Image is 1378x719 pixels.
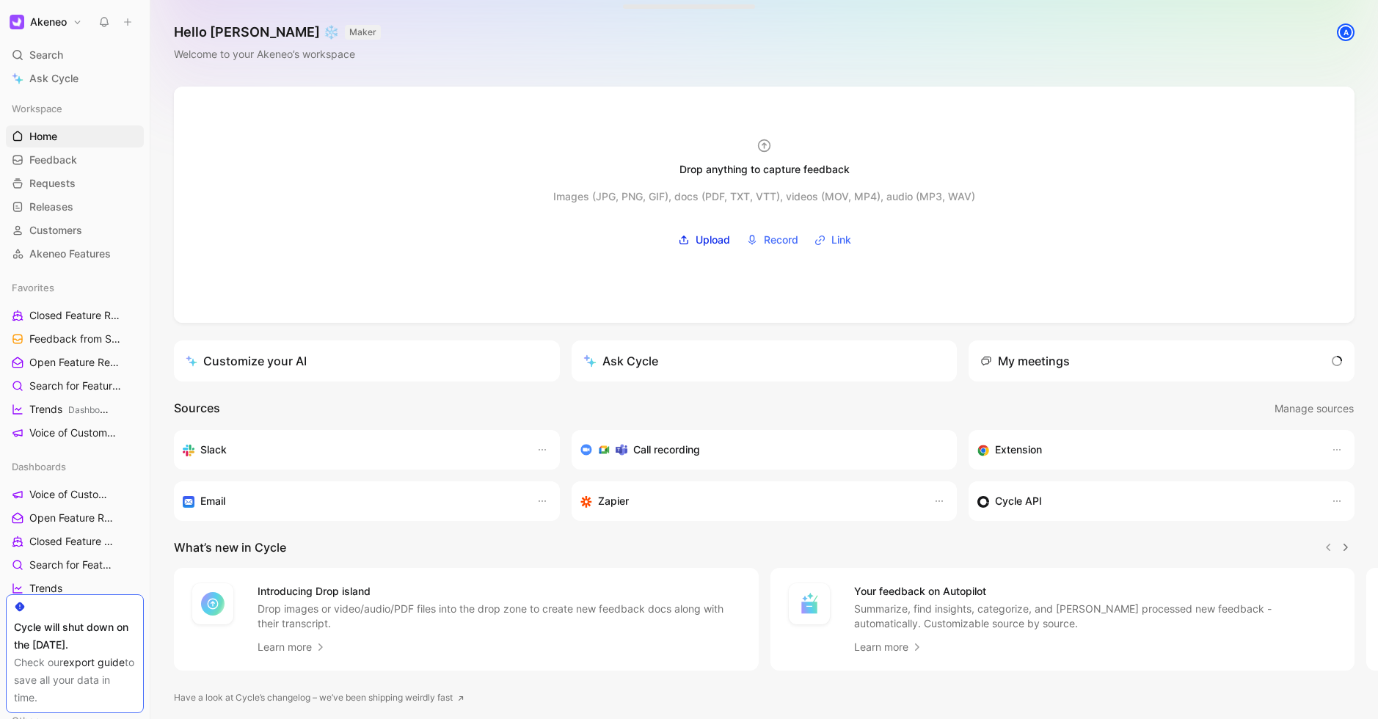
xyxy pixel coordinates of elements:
[29,70,79,87] span: Ask Cycle
[633,441,700,459] h3: Call recording
[6,219,144,241] a: Customers
[200,441,227,459] h3: Slack
[29,200,73,214] span: Releases
[14,654,136,707] div: Check our to save all your data in time.
[29,129,57,144] span: Home
[6,530,144,552] a: Closed Feature Requests
[854,638,923,656] a: Learn more
[29,46,63,64] span: Search
[6,12,86,32] button: AkeneoAkeneo
[29,176,76,191] span: Requests
[995,492,1042,510] h3: Cycle API
[980,352,1070,370] div: My meetings
[12,101,62,116] span: Workspace
[854,583,1338,600] h4: Your feedback on Autopilot
[1274,399,1355,418] button: Manage sources
[12,459,66,474] span: Dashboards
[580,441,937,459] div: Record & transcribe meetings from Zoom, Meet & Teams.
[63,656,125,668] a: export guide
[14,618,136,654] div: Cycle will shut down on the [DATE].
[764,231,798,249] span: Record
[6,577,144,599] a: Trends
[6,375,144,397] a: Search for Feature Requests
[6,172,144,194] a: Requests
[12,280,54,295] span: Favorites
[6,98,144,120] div: Workspace
[6,243,144,265] a: Akeneo Features
[977,441,1316,459] div: Capture feedback from anywhere on the web
[6,149,144,171] a: Feedback
[1275,400,1354,417] span: Manage sources
[6,277,144,299] div: Favorites
[29,426,118,441] span: Voice of Customers
[673,229,735,251] label: Upload
[572,340,958,382] button: Ask Cycle
[831,231,851,249] span: Link
[6,483,144,506] a: Voice of Customers
[6,44,144,66] div: Search
[10,15,24,29] img: Akeneo
[174,399,220,418] h2: Sources
[679,161,850,178] div: Drop anything to capture feedback
[29,308,121,324] span: Closed Feature Requests
[6,507,144,529] a: Open Feature Requests
[29,153,77,167] span: Feedback
[6,196,144,218] a: Releases
[29,247,111,261] span: Akeneo Features
[741,229,803,251] button: Record
[174,539,286,556] h2: What’s new in Cycle
[174,690,464,705] a: Have a look at Cycle’s changelog – we’ve been shipping weirdly fast
[258,602,741,631] p: Drop images or video/audio/PDF files into the drop zone to create new feedback docs along with th...
[29,379,123,394] span: Search for Feature Requests
[6,67,144,90] a: Ask Cycle
[553,188,975,205] div: Images (JPG, PNG, GIF), docs (PDF, TXT, VTT), videos (MOV, MP4), audio (MP3, WAV)
[68,404,117,415] span: Dashboards
[6,328,144,350] a: Feedback from Support Team
[345,25,381,40] button: MAKER
[258,638,327,656] a: Learn more
[200,492,225,510] h3: Email
[174,340,560,382] a: Customize your AI
[29,487,110,502] span: Voice of Customers
[6,456,144,670] div: DashboardsVoice of CustomersOpen Feature RequestsClosed Feature RequestsSearch for Feature Reques...
[6,304,144,326] a: Closed Feature Requests
[29,581,62,596] span: Trends
[29,558,117,572] span: Search for Feature Requests
[29,534,115,549] span: Closed Feature Requests
[29,402,109,417] span: Trends
[183,492,522,510] div: Forward emails to your feedback inbox
[183,441,522,459] div: Sync your customers, send feedback and get updates in Slack
[580,492,919,510] div: Capture feedback from thousands of sources with Zapier (survey results, recordings, sheets, etc).
[29,223,82,238] span: Customers
[6,398,144,420] a: TrendsDashboards
[809,229,856,251] button: Link
[995,441,1042,459] h3: Extension
[186,352,307,370] div: Customize your AI
[854,602,1338,631] p: Summarize, find insights, categorize, and [PERSON_NAME] processed new feedback - automatically. C...
[29,355,120,371] span: Open Feature Requests
[6,351,144,373] a: Open Feature Requests
[258,583,741,600] h4: Introducing Drop island
[174,45,381,63] div: Welcome to your Akeneo’s workspace
[583,352,658,370] div: Ask Cycle
[30,15,67,29] h1: Akeneo
[6,125,144,147] a: Home
[29,332,124,347] span: Feedback from Support Team
[598,492,629,510] h3: Zapier
[977,492,1316,510] div: Sync customers & send feedback from custom sources. Get inspired by our favorite use case
[1338,25,1353,40] div: A
[6,456,144,478] div: Dashboards
[6,554,144,576] a: Search for Feature Requests
[6,422,144,444] a: Voice of Customers
[174,23,381,41] h1: Hello [PERSON_NAME] ❄️
[29,511,114,525] span: Open Feature Requests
